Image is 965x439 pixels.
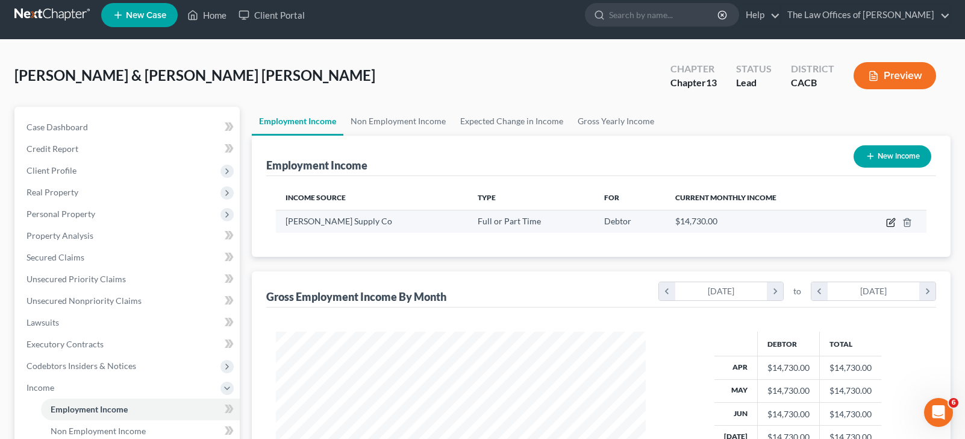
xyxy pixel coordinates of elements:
div: Employment Income [266,158,367,172]
div: Chapter [670,62,717,76]
td: $14,730.00 [820,402,882,425]
i: chevron_left [811,282,828,300]
i: chevron_left [659,282,675,300]
button: New Income [854,145,931,168]
span: Secured Claims [27,252,84,262]
i: chevron_right [767,282,783,300]
span: Property Analysis [27,230,93,241]
a: Property Analysis [17,225,240,247]
th: Total [820,332,882,356]
div: Chapter [670,76,717,90]
a: Secured Claims [17,247,240,268]
button: Preview [854,62,936,89]
td: $14,730.00 [820,356,882,379]
a: Unsecured Nonpriority Claims [17,290,240,312]
a: Gross Yearly Income [570,107,661,136]
span: Current Monthly Income [675,193,776,202]
a: Expected Change in Income [453,107,570,136]
a: Unsecured Priority Claims [17,268,240,290]
span: Unsecured Priority Claims [27,274,126,284]
a: Lawsuits [17,312,240,333]
div: Status [736,62,772,76]
span: Client Profile [27,165,77,175]
span: Full or Part Time [478,216,541,226]
th: May [714,379,758,402]
span: Income Source [286,193,346,202]
a: The Law Offices of [PERSON_NAME] [781,4,950,26]
span: For [604,193,619,202]
th: Apr [714,356,758,379]
span: Case Dashboard [27,122,88,132]
span: Codebtors Insiders & Notices [27,361,136,371]
div: [DATE] [675,282,767,300]
a: Non Employment Income [343,107,453,136]
a: Case Dashboard [17,116,240,138]
span: New Case [126,11,166,20]
span: Debtor [604,216,631,226]
a: Client Portal [233,4,311,26]
span: 6 [949,398,958,408]
div: $14,730.00 [767,385,810,397]
span: Lawsuits [27,317,59,327]
td: $14,730.00 [820,379,882,402]
i: chevron_right [919,282,935,300]
span: Non Employment Income [51,426,146,436]
a: Credit Report [17,138,240,160]
span: Personal Property [27,209,95,219]
span: Type [478,193,496,202]
div: $14,730.00 [767,362,810,374]
span: Unsecured Nonpriority Claims [27,295,142,306]
iframe: Intercom live chat [924,398,953,427]
a: Executory Contracts [17,333,240,355]
a: Employment Income [252,107,343,136]
span: Income [27,382,54,393]
div: Lead [736,76,772,90]
span: Real Property [27,187,78,197]
div: District [791,62,834,76]
span: $14,730.00 [675,216,717,226]
span: Executory Contracts [27,339,104,349]
span: [PERSON_NAME] & [PERSON_NAME] [PERSON_NAME] [14,66,375,84]
input: Search by name... [609,4,719,26]
span: Credit Report [27,144,78,154]
a: Employment Income [41,399,240,420]
a: Home [181,4,233,26]
th: Jun [714,402,758,425]
a: Help [740,4,780,26]
div: [DATE] [828,282,920,300]
th: Debtor [758,332,820,356]
div: Gross Employment Income By Month [266,289,446,304]
span: 13 [706,77,717,88]
span: Employment Income [51,404,128,414]
div: CACB [791,76,834,90]
span: to [793,285,801,297]
div: $14,730.00 [767,408,810,420]
span: [PERSON_NAME] Supply Co [286,216,392,226]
